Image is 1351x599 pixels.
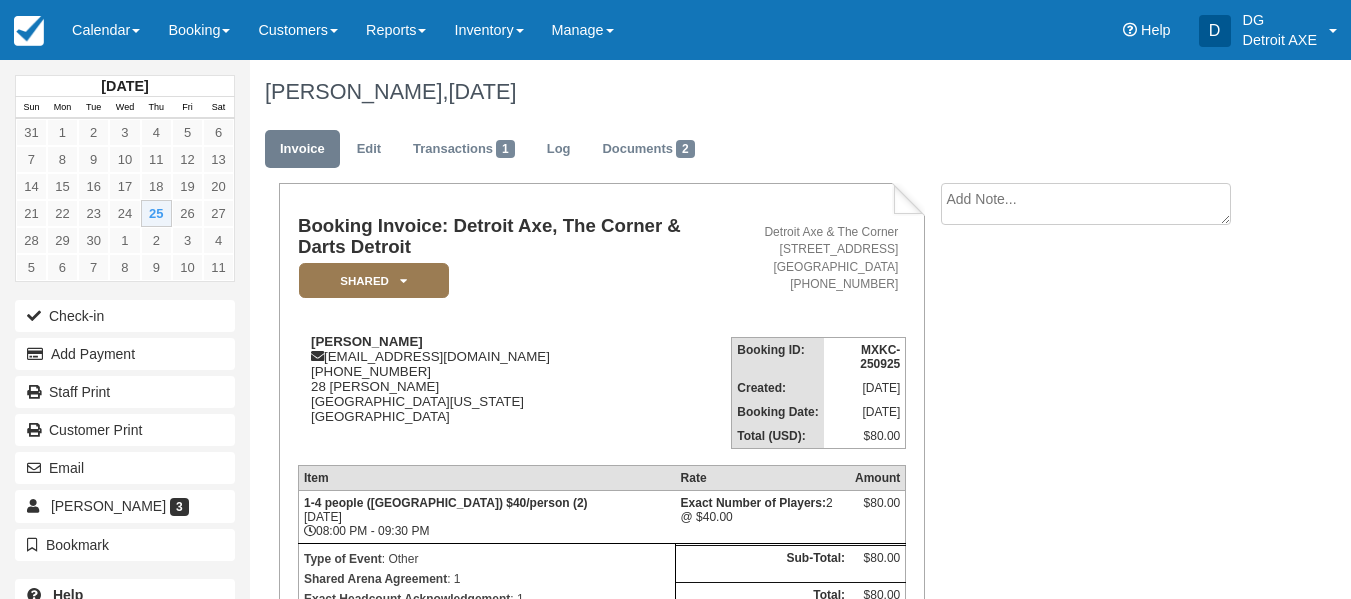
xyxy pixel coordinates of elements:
strong: Exact Number of Players [681,496,826,510]
a: 30 [78,227,109,254]
td: [DATE] [824,400,906,424]
a: 9 [141,254,172,281]
a: 1 [109,227,140,254]
a: 7 [16,146,47,173]
span: [DATE] [448,79,516,104]
h1: [PERSON_NAME], [265,80,1248,104]
a: 17 [109,173,140,200]
a: Edit [342,130,396,169]
a: 22 [47,200,78,227]
a: 2 [141,227,172,254]
a: Transactions1 [398,130,530,169]
a: 7 [78,254,109,281]
a: Staff Print [15,376,235,408]
a: 11 [203,254,234,281]
a: 10 [109,146,140,173]
th: Item [298,466,675,491]
a: 4 [203,227,234,254]
button: Add Payment [15,338,235,370]
td: $80.00 [850,545,906,583]
a: SHARED [298,262,442,299]
a: 13 [203,146,234,173]
a: Log [532,130,586,169]
th: Sat [203,97,234,119]
th: Booking Date: [732,400,824,424]
span: 3 [170,498,189,516]
td: [DATE] [824,376,906,400]
a: 18 [141,173,172,200]
th: Created: [732,376,824,400]
i: Help [1123,23,1137,37]
th: Booking ID: [732,337,824,376]
a: 11 [141,146,172,173]
strong: Shared Arena Agreement [304,572,447,586]
th: Rate [676,466,850,491]
th: Amount [850,466,906,491]
a: 21 [16,200,47,227]
a: Invoice [265,130,340,169]
button: Bookmark [15,529,235,561]
p: : Other [304,549,670,569]
a: 23 [78,200,109,227]
a: 24 [109,200,140,227]
span: 2 [676,140,695,158]
a: 15 [47,173,78,200]
a: 8 [47,146,78,173]
div: [EMAIL_ADDRESS][DOMAIN_NAME] [PHONE_NUMBER] 28 [PERSON_NAME] [GEOGRAPHIC_DATA][US_STATE] [GEOGRAP... [298,334,731,449]
span: [PERSON_NAME] [51,498,166,514]
a: 1 [47,119,78,146]
p: DG [1243,10,1317,30]
a: Customer Print [15,414,235,446]
address: Detroit Axe & The Corner [STREET_ADDRESS] [GEOGRAPHIC_DATA] [PHONE_NUMBER] [739,224,898,293]
a: 28 [16,227,47,254]
th: Fri [172,97,203,119]
em: SHARED [299,263,449,298]
a: 8 [109,254,140,281]
a: 31 [16,119,47,146]
button: Check-in [15,300,235,332]
div: D [1199,15,1231,47]
strong: [DATE] [101,78,148,94]
span: 1 [496,140,515,158]
a: [PERSON_NAME] 3 [15,490,235,522]
strong: MXKC-250925 [860,343,900,371]
th: Thu [141,97,172,119]
p: : 1 [304,569,670,589]
strong: [PERSON_NAME] [311,334,423,349]
h1: Booking Invoice: Detroit Axe, The Corner & Darts Detroit [298,216,731,257]
p: Detroit AXE [1243,30,1317,50]
a: Documents2 [587,130,709,169]
a: 19 [172,173,203,200]
a: 25 [141,200,172,227]
a: 29 [47,227,78,254]
a: 2 [78,119,109,146]
a: 27 [203,200,234,227]
a: 9 [78,146,109,173]
a: 16 [78,173,109,200]
a: 14 [16,173,47,200]
td: 2 @ $40.00 [676,491,850,544]
th: Sub-Total: [676,545,850,583]
div: $80.00 [855,496,900,526]
a: 12 [172,146,203,173]
span: Help [1141,22,1171,38]
a: 26 [172,200,203,227]
td: $80.00 [824,424,906,449]
th: Wed [109,97,140,119]
a: 20 [203,173,234,200]
a: 4 [141,119,172,146]
td: [DATE] 08:00 PM - 09:30 PM [298,491,675,544]
a: 3 [109,119,140,146]
strong: Type of Event [304,552,382,566]
th: Sun [16,97,47,119]
a: 6 [47,254,78,281]
strong: 1-4 people ([GEOGRAPHIC_DATA]) $40/person (2) [304,496,588,510]
th: Total (USD): [732,424,824,449]
button: Email [15,452,235,484]
a: 5 [172,119,203,146]
a: 3 [172,227,203,254]
a: 5 [16,254,47,281]
a: 6 [203,119,234,146]
th: Tue [78,97,109,119]
img: checkfront-main-nav-mini-logo.png [14,16,44,46]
